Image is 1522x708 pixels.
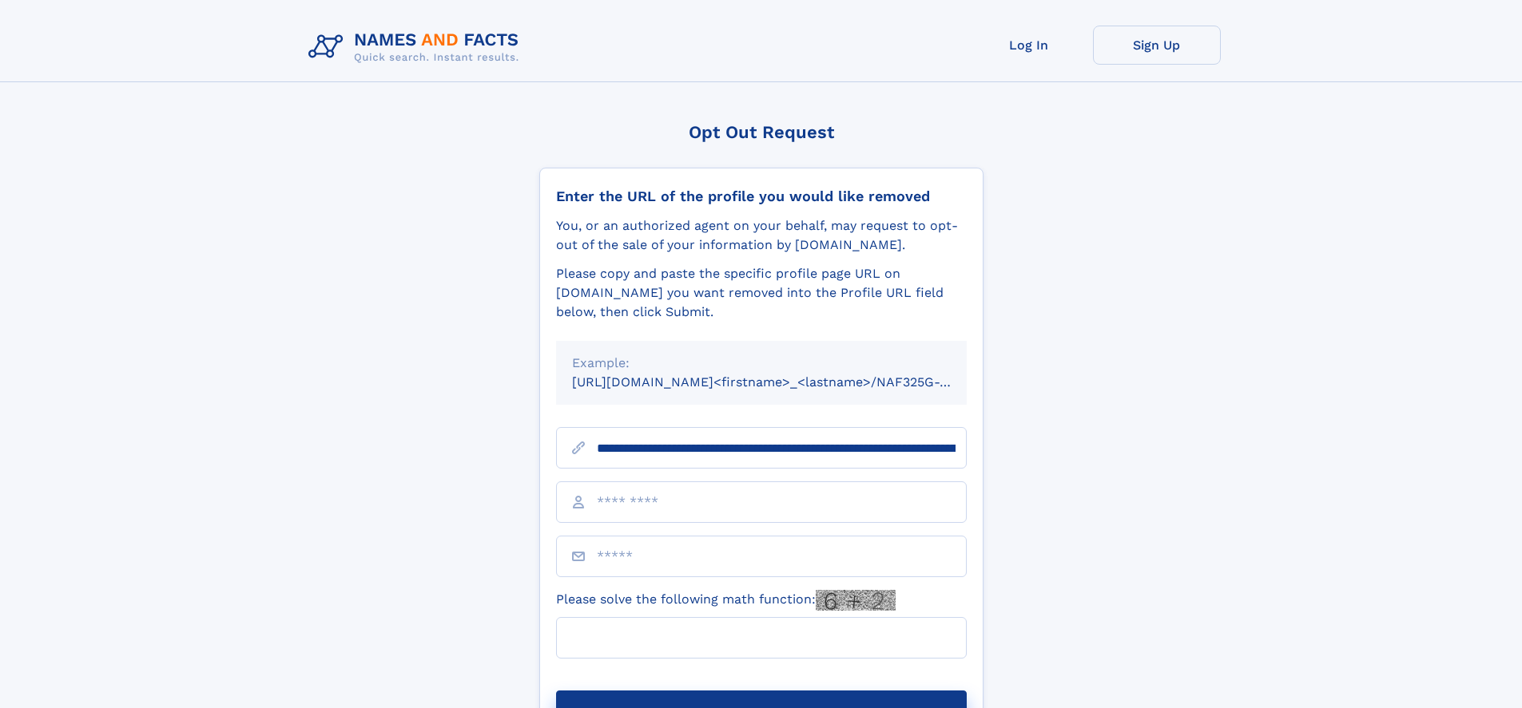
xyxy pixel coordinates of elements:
[556,188,967,205] div: Enter the URL of the profile you would like removed
[539,122,984,142] div: Opt Out Request
[965,26,1093,65] a: Log In
[1093,26,1221,65] a: Sign Up
[556,590,896,611] label: Please solve the following math function:
[572,354,951,373] div: Example:
[556,264,967,322] div: Please copy and paste the specific profile page URL on [DOMAIN_NAME] you want removed into the Pr...
[302,26,532,69] img: Logo Names and Facts
[572,374,997,390] small: [URL][DOMAIN_NAME]<firstname>_<lastname>/NAF325G-xxxxxxxx
[556,216,967,255] div: You, or an authorized agent on your behalf, may request to opt-out of the sale of your informatio...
